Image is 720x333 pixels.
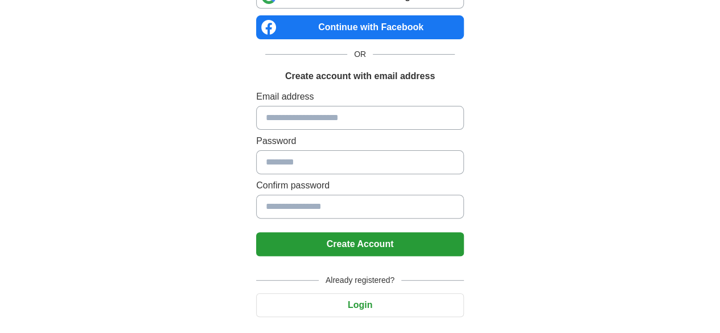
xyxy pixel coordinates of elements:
button: Login [256,293,464,317]
a: Continue with Facebook [256,15,464,39]
span: OR [347,48,373,60]
h1: Create account with email address [285,69,435,83]
a: Login [256,300,464,310]
label: Password [256,134,464,148]
label: Email address [256,90,464,104]
button: Create Account [256,232,464,256]
label: Confirm password [256,179,464,192]
span: Already registered? [319,274,401,286]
